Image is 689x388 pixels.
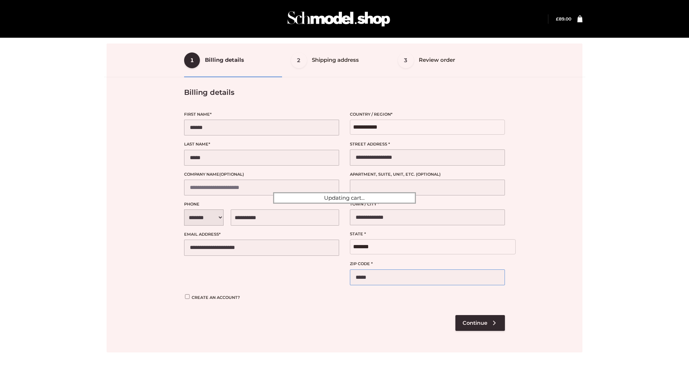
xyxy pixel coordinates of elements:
bdi: 89.00 [556,16,571,22]
img: Schmodel Admin 964 [285,5,393,33]
div: Updating cart... [273,192,416,204]
a: £89.00 [556,16,571,22]
span: £ [556,16,559,22]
